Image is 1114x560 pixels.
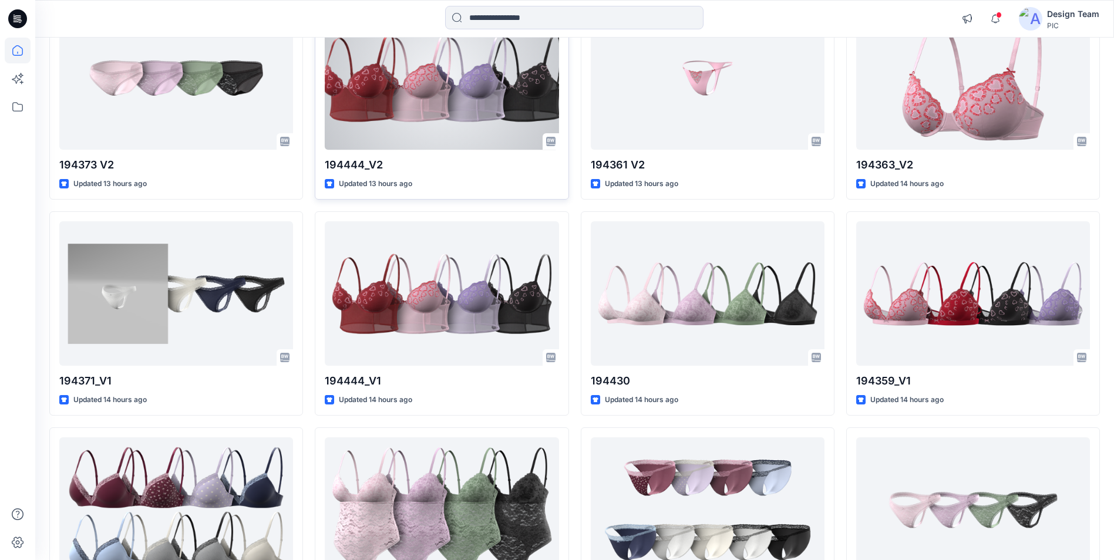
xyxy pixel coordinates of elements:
[856,373,1090,389] p: 194359_V1
[870,178,944,190] p: Updated 14 hours ago
[605,178,678,190] p: Updated 13 hours ago
[59,373,293,389] p: 194371_V1
[325,373,558,389] p: 194444_V1
[325,5,558,149] a: 194444_V2
[605,394,678,406] p: Updated 14 hours ago
[325,221,558,365] a: 194444_V1
[591,373,824,389] p: 194430
[339,178,412,190] p: Updated 13 hours ago
[1047,7,1099,21] div: Design Team
[591,221,824,365] a: 194430
[339,394,412,406] p: Updated 14 hours ago
[1019,7,1042,31] img: avatar
[325,157,558,173] p: 194444_V2
[591,5,824,149] a: 194361 V2
[59,221,293,365] a: 194371_V1
[856,157,1090,173] p: 194363_V2
[59,157,293,173] p: 194373 V2
[856,221,1090,365] a: 194359_V1
[856,5,1090,149] a: 194363_V2
[870,394,944,406] p: Updated 14 hours ago
[73,394,147,406] p: Updated 14 hours ago
[1047,21,1099,30] div: PIC
[59,5,293,149] a: 194373 V2
[591,157,824,173] p: 194361 V2
[73,178,147,190] p: Updated 13 hours ago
